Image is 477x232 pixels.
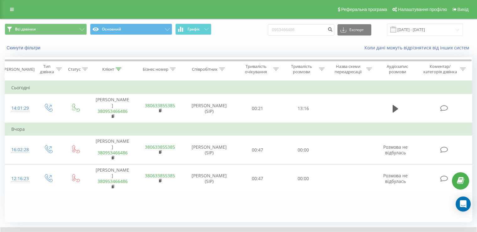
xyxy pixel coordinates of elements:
[5,24,87,35] button: Всі дзвінки
[89,135,136,164] td: [PERSON_NAME]
[280,164,326,193] td: 00:00
[98,178,128,184] a: 380953466486
[235,164,280,193] td: 00:47
[379,64,416,75] div: Аудіозапис розмови
[184,94,235,123] td: [PERSON_NAME] (SIP)
[145,102,175,108] a: 380633855385
[102,67,114,72] div: Клієнт
[268,24,334,36] input: Пошук за номером
[184,135,235,164] td: [PERSON_NAME] (SIP)
[98,150,128,156] a: 380953466486
[383,144,408,156] span: Розмова не відбулась
[337,24,371,36] button: Експорт
[286,64,317,75] div: Тривалість розмови
[5,45,44,51] button: Скинути фільтри
[241,64,272,75] div: Тривалість очікування
[5,81,472,94] td: Сьогодні
[11,144,28,156] div: 16:02:28
[188,27,200,31] span: Графік
[175,24,211,35] button: Графік
[192,67,218,72] div: Співробітник
[98,108,128,114] a: 380953466486
[458,7,469,12] span: Вихід
[145,173,175,179] a: 380633855385
[235,135,280,164] td: 00:47
[89,164,136,193] td: [PERSON_NAME]
[364,45,472,51] a: Коли дані можуть відрізнятися вiд інших систем
[68,67,81,72] div: Статус
[15,27,36,32] span: Всі дзвінки
[280,135,326,164] td: 00:00
[40,64,54,75] div: Тип дзвінка
[332,64,365,75] div: Назва схеми переадресації
[341,7,387,12] span: Реферальна програма
[280,94,326,123] td: 13:16
[89,94,136,123] td: [PERSON_NAME]
[143,67,168,72] div: Бізнес номер
[5,123,472,135] td: Вчора
[11,102,28,114] div: 14:01:29
[422,64,458,75] div: Коментар/категорія дзвінка
[145,144,175,150] a: 380633855385
[11,173,28,185] div: 12:16:23
[90,24,172,35] button: Основний
[456,196,471,212] div: Open Intercom Messenger
[235,94,280,123] td: 00:21
[184,164,235,193] td: [PERSON_NAME] (SIP)
[3,67,34,72] div: [PERSON_NAME]
[383,173,408,184] span: Розмова не відбулась
[398,7,447,12] span: Налаштування профілю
